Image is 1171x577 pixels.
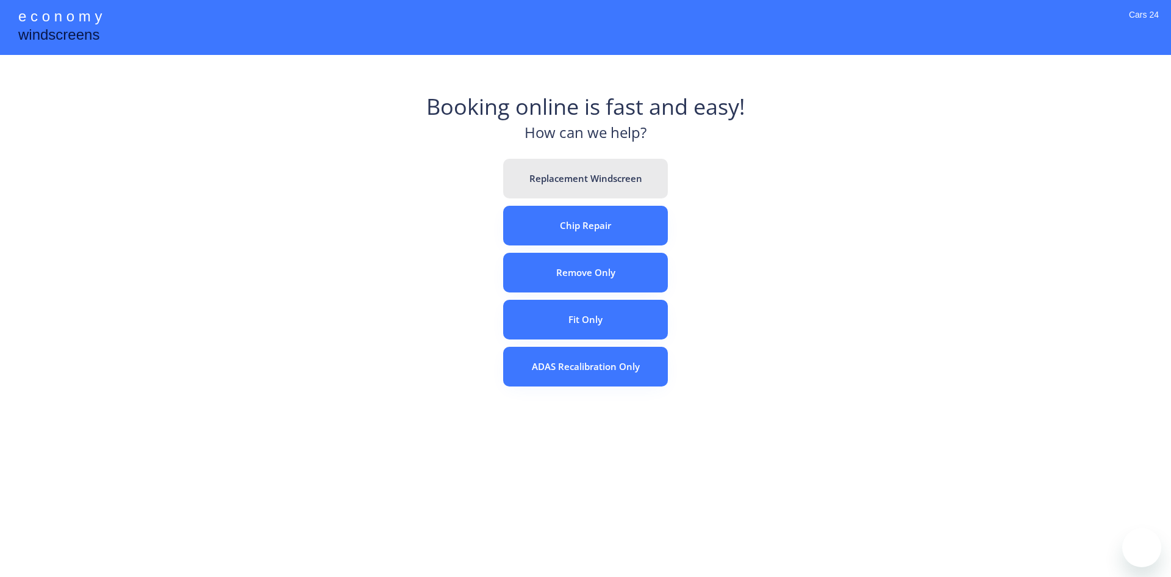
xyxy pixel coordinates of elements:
button: Replacement Windscreen [503,159,668,198]
div: How can we help? [525,122,646,150]
button: Fit Only [503,300,668,339]
div: windscreens [18,24,99,48]
iframe: Button to launch messaging window [1122,528,1161,567]
button: Remove Only [503,253,668,292]
div: Booking online is fast and easy! [426,92,745,122]
button: ADAS Recalibration Only [503,347,668,386]
div: e c o n o m y [18,6,102,29]
div: Cars 24 [1129,9,1159,37]
button: Chip Repair [503,206,668,245]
